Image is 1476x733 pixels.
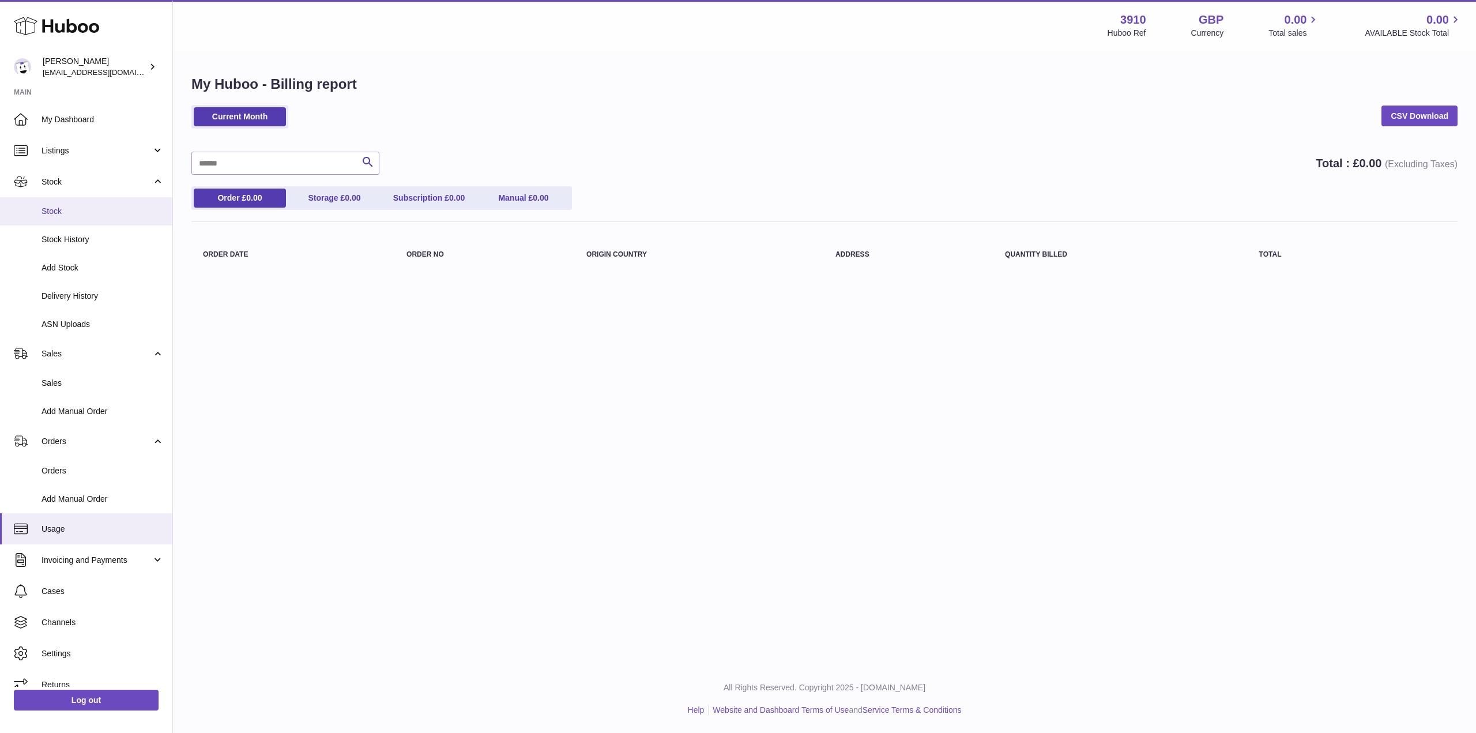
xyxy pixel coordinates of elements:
[42,586,164,597] span: Cases
[824,239,993,270] th: Address
[42,114,164,125] span: My Dashboard
[688,705,705,715] a: Help
[288,189,381,208] a: Storage £0.00
[42,679,164,690] span: Returns
[42,291,164,302] span: Delivery History
[1360,157,1382,170] span: 0.00
[42,206,164,217] span: Stock
[42,234,164,245] span: Stock History
[575,239,824,270] th: Origin Country
[709,705,961,716] li: and
[1381,106,1458,126] a: CSV Download
[1120,12,1146,28] strong: 3910
[42,436,152,447] span: Orders
[42,319,164,330] span: ASN Uploads
[42,617,164,628] span: Channels
[713,705,849,715] a: Website and Dashboard Terms of Use
[42,555,152,566] span: Invoicing and Payments
[345,193,360,202] span: 0.00
[1316,157,1458,170] strong: Total : £
[42,524,164,535] span: Usage
[191,239,395,270] th: Order Date
[449,193,465,202] span: 0.00
[1365,12,1462,39] a: 0.00 AVAILABLE Stock Total
[43,56,146,78] div: [PERSON_NAME]
[42,262,164,273] span: Add Stock
[194,107,286,126] a: Current Month
[1385,159,1458,169] span: (Excluding Taxes)
[1248,239,1383,270] th: Total
[42,378,164,389] span: Sales
[1268,12,1320,39] a: 0.00 Total sales
[43,67,170,77] span: [EMAIL_ADDRESS][DOMAIN_NAME]
[863,705,962,715] a: Service Terms & Conditions
[14,690,159,711] a: Log out
[191,75,1458,93] h1: My Huboo - Billing report
[1191,28,1224,39] div: Currency
[42,406,164,417] span: Add Manual Order
[182,682,1467,693] p: All Rights Reserved. Copyright 2025 - [DOMAIN_NAME]
[395,239,575,270] th: Order no
[1199,12,1223,28] strong: GBP
[1285,12,1307,28] span: 0.00
[993,239,1248,270] th: Quantity Billed
[194,189,286,208] a: Order £0.00
[1365,28,1462,39] span: AVAILABLE Stock Total
[1108,28,1146,39] div: Huboo Ref
[42,465,164,476] span: Orders
[477,189,570,208] a: Manual £0.00
[246,193,262,202] span: 0.00
[42,145,152,156] span: Listings
[533,193,548,202] span: 0.00
[1426,12,1449,28] span: 0.00
[42,176,152,187] span: Stock
[42,648,164,659] span: Settings
[14,58,31,76] img: max@shopogolic.net
[42,348,152,359] span: Sales
[1268,28,1320,39] span: Total sales
[42,494,164,505] span: Add Manual Order
[383,189,475,208] a: Subscription £0.00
